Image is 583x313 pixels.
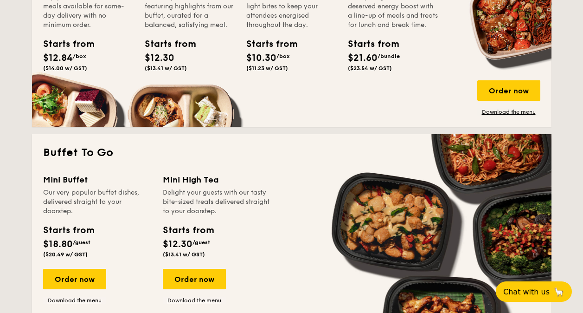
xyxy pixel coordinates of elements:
[145,37,186,51] div: Starts from
[43,37,85,51] div: Starts from
[192,239,210,246] span: /guest
[145,65,187,72] span: ($13.41 w/ GST)
[163,239,192,250] span: $12.30
[477,80,540,101] div: Order now
[43,251,88,258] span: ($20.49 w/ GST)
[496,281,572,302] button: Chat with us🦙
[43,239,73,250] span: $18.80
[348,37,390,51] div: Starts from
[163,223,213,237] div: Starts from
[163,251,205,258] span: ($13.41 w/ GST)
[276,53,290,59] span: /box
[73,53,86,59] span: /box
[73,239,90,246] span: /guest
[163,173,271,186] div: Mini High Tea
[378,53,400,59] span: /bundle
[43,65,87,72] span: ($14.00 w/ GST)
[163,269,226,289] div: Order now
[503,287,550,296] span: Chat with us
[43,297,106,304] a: Download the menu
[348,65,392,72] span: ($23.54 w/ GST)
[43,223,94,237] div: Starts from
[163,297,226,304] a: Download the menu
[553,287,564,297] span: 🦙
[43,52,73,64] span: $12.84
[477,108,540,116] a: Download the menu
[246,65,288,72] span: ($11.23 w/ GST)
[163,188,271,216] div: Delight your guests with our tasty bite-sized treats delivered straight to your doorstep.
[246,37,288,51] div: Starts from
[43,269,106,289] div: Order now
[43,173,152,186] div: Mini Buffet
[43,188,152,216] div: Our very popular buffet dishes, delivered straight to your doorstep.
[145,52,174,64] span: $12.30
[246,52,276,64] span: $10.30
[348,52,378,64] span: $21.60
[43,145,540,160] h2: Buffet To Go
